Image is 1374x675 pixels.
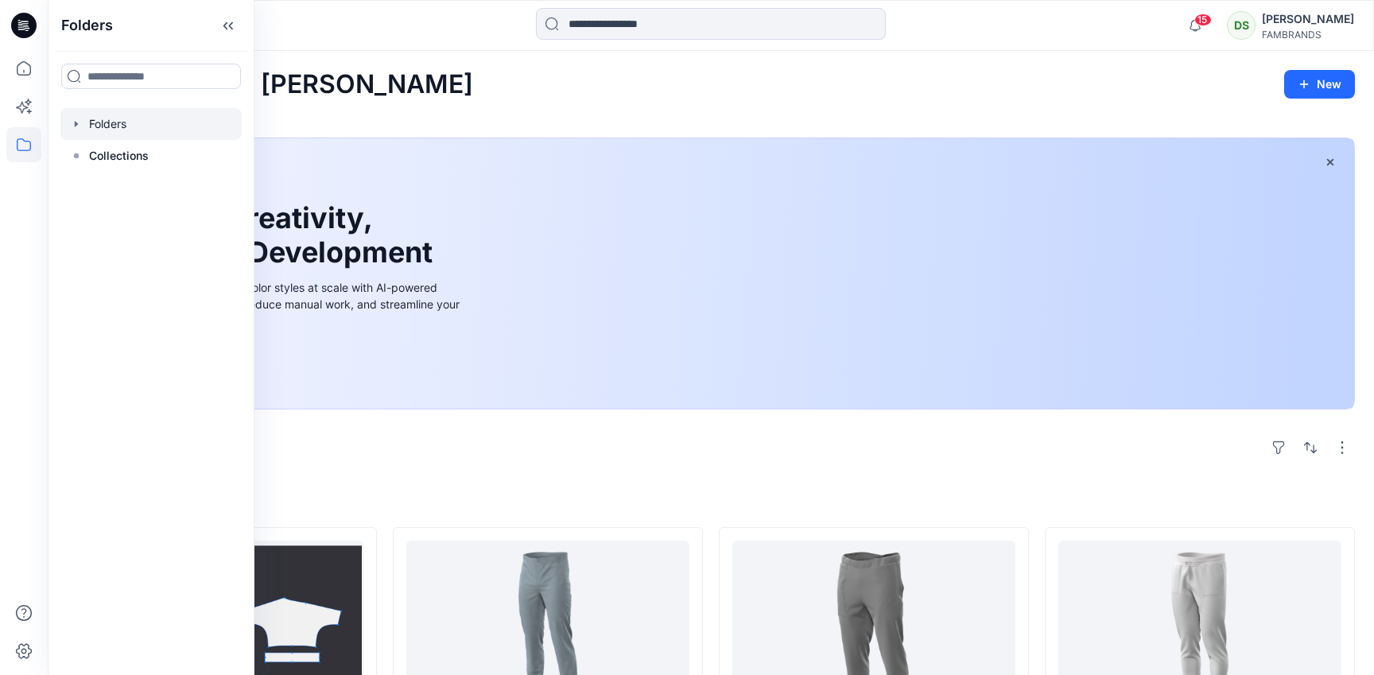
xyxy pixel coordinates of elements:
p: Collections [89,146,149,165]
h2: Welcome back, [PERSON_NAME] [67,70,473,99]
a: Discover more [106,348,464,380]
div: FAMBRANDS [1262,29,1354,41]
button: New [1284,70,1355,99]
div: [PERSON_NAME] [1262,10,1354,29]
div: DS [1227,11,1256,40]
h4: Styles [67,492,1355,511]
h1: Unleash Creativity, Speed Up Development [106,201,440,270]
div: Explore ideas faster and recolor styles at scale with AI-powered tools that boost creativity, red... [106,279,464,329]
span: 15 [1194,14,1212,26]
